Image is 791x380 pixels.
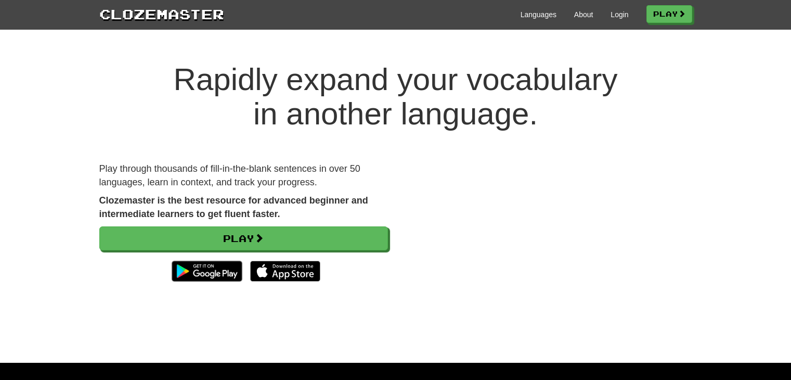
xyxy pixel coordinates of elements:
a: About [574,9,593,20]
a: Play [646,5,692,23]
a: Languages [521,9,556,20]
img: Download_on_the_App_Store_Badge_US-UK_135x40-25178aeef6eb6b83b96f5f2d004eda3bffbb37122de64afbaef7... [250,261,320,282]
strong: Clozemaster is the best resource for advanced beginner and intermediate learners to get fluent fa... [99,195,368,219]
a: Login [611,9,628,20]
a: Clozemaster [99,4,224,23]
img: Get it on Google Play [166,256,247,287]
p: Play through thousands of fill-in-the-blank sentences in over 50 languages, learn in context, and... [99,162,388,189]
a: Play [99,226,388,250]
